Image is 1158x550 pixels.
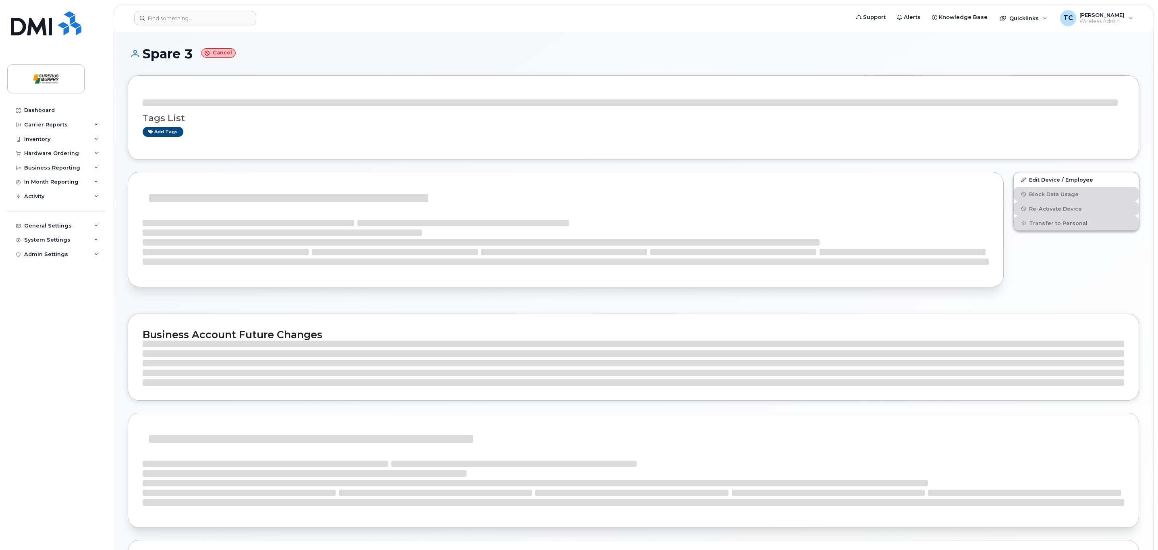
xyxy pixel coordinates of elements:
[1014,187,1139,201] button: Block Data Usage
[1014,201,1139,216] button: Re-Activate Device
[201,48,236,58] small: Cancel
[143,113,1124,123] h3: Tags List
[143,329,1124,341] h2: Business Account Future Changes
[1014,172,1139,187] a: Edit Device / Employee
[1029,206,1082,212] span: Re-Activate Device
[1014,216,1139,230] button: Transfer to Personal
[128,47,1139,61] h1: Spare 3
[143,127,183,137] a: Add tags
